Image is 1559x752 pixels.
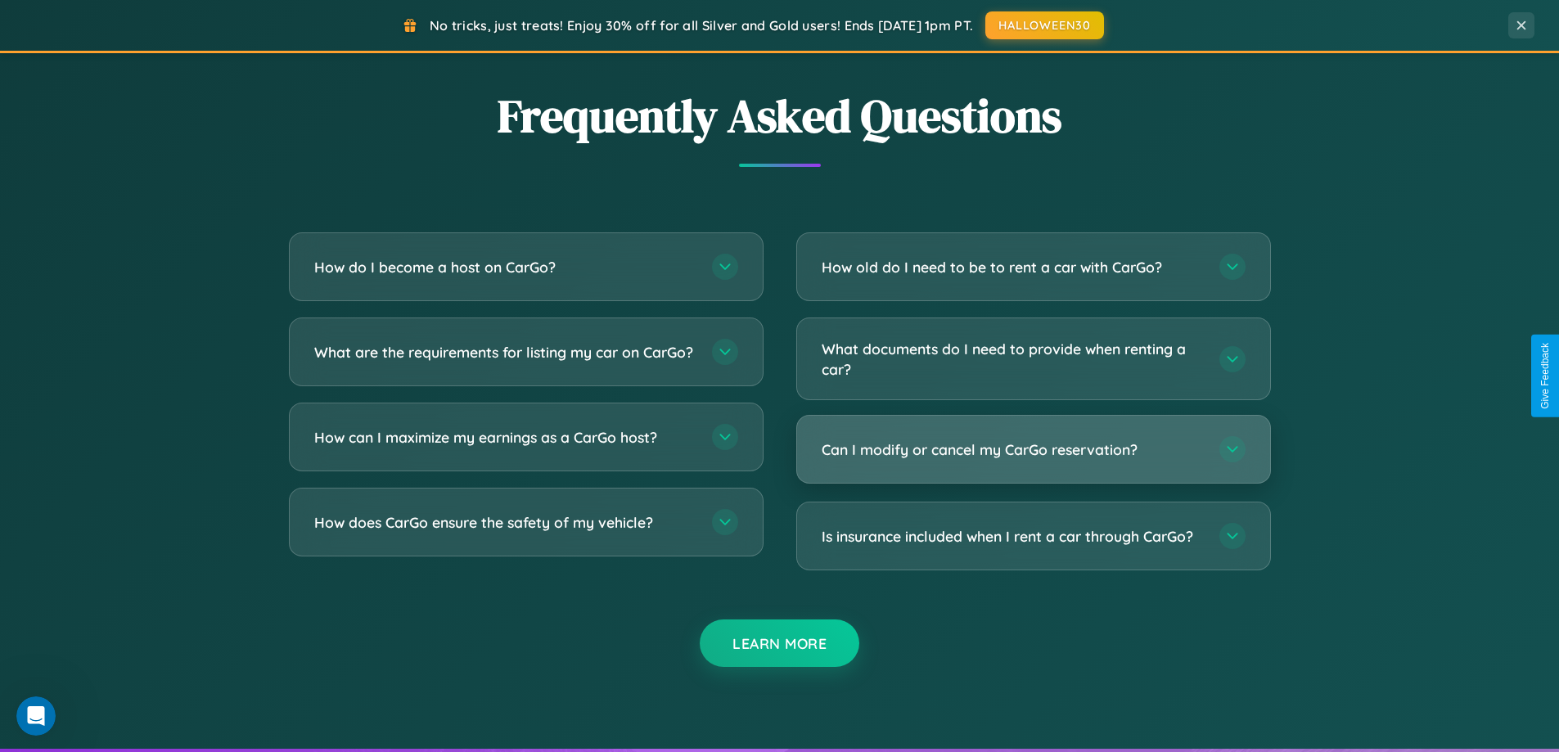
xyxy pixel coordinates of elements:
[16,696,56,736] iframe: Intercom live chat
[985,11,1104,39] button: HALLOWEEN30
[314,512,696,533] h3: How does CarGo ensure the safety of my vehicle?
[314,257,696,277] h3: How do I become a host on CarGo?
[822,526,1203,547] h3: Is insurance included when I rent a car through CarGo?
[289,84,1271,147] h2: Frequently Asked Questions
[822,439,1203,460] h3: Can I modify or cancel my CarGo reservation?
[822,339,1203,379] h3: What documents do I need to provide when renting a car?
[314,342,696,362] h3: What are the requirements for listing my car on CarGo?
[1539,343,1551,409] div: Give Feedback
[430,17,973,34] span: No tricks, just treats! Enjoy 30% off for all Silver and Gold users! Ends [DATE] 1pm PT.
[700,619,859,667] button: Learn More
[314,427,696,448] h3: How can I maximize my earnings as a CarGo host?
[822,257,1203,277] h3: How old do I need to be to rent a car with CarGo?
